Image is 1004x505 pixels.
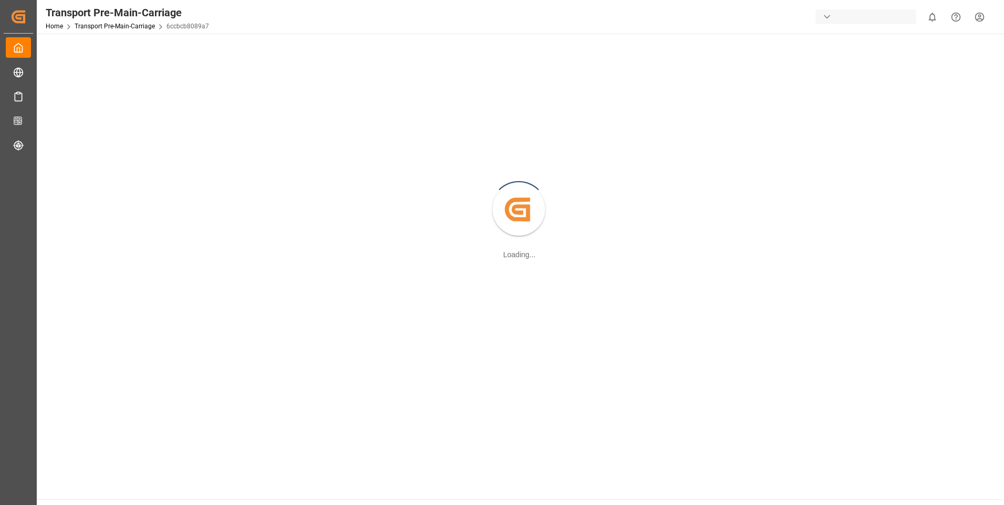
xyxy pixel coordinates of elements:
button: show 0 new notifications [921,5,944,29]
a: Home [46,23,63,30]
div: Loading... [503,249,536,260]
button: Help Center [944,5,968,29]
div: Transport Pre-Main-Carriage [46,5,209,20]
a: Transport Pre-Main-Carriage [75,23,155,30]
